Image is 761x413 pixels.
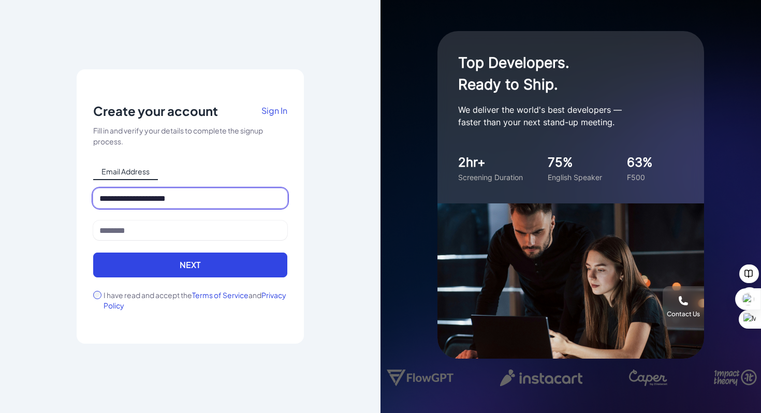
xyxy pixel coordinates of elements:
button: Contact Us [663,286,704,328]
div: Screening Duration [458,172,523,183]
p: We deliver the world's best developers — faster than your next stand-up meeting. [458,104,665,128]
div: 63% [627,153,653,172]
div: Contact Us [667,310,700,318]
a: Sign In [261,102,287,125]
label: I have read and accept the and [104,290,287,311]
span: Sign In [261,105,287,116]
p: Create your account [93,102,218,119]
div: F500 [627,172,653,183]
div: 75% [548,153,602,172]
span: Email Address [93,164,158,180]
div: 2hr+ [458,153,523,172]
button: Next [93,253,287,277]
div: Fill in and verify your details to complete the signup process. [93,125,287,147]
div: English Speaker [548,172,602,183]
span: Terms of Service [192,290,248,300]
h1: Top Developers. Ready to Ship. [458,52,665,95]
